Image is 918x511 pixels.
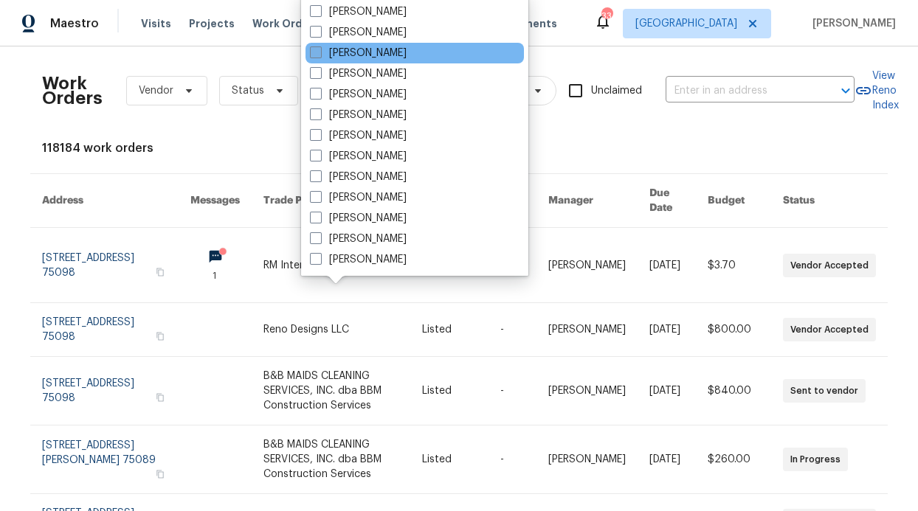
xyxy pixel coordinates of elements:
button: Copy Address [153,467,167,481]
span: Vendor [139,83,173,98]
th: Trade Partner [252,174,410,228]
th: Status [771,174,888,228]
td: [PERSON_NAME] [536,228,638,303]
td: - [489,303,536,357]
th: Due Date [638,174,696,228]
label: [PERSON_NAME] [310,232,407,246]
label: [PERSON_NAME] [310,46,407,60]
label: [PERSON_NAME] [310,170,407,184]
label: [PERSON_NAME] [310,108,407,122]
label: [PERSON_NAME] [310,190,407,205]
button: Open [835,80,856,101]
div: 33 [601,9,612,24]
span: Maestro [50,16,99,31]
td: Listed [410,425,489,494]
div: 118184 work orders [42,141,876,156]
td: Listed [410,357,489,425]
span: Visits [141,16,171,31]
label: [PERSON_NAME] [310,66,407,81]
label: [PERSON_NAME] [310,211,407,226]
a: View Reno Index [855,69,899,113]
td: Listed [410,303,489,357]
th: Budget [696,174,771,228]
td: RM Interiors [252,228,410,303]
span: Projects [189,16,235,31]
td: [PERSON_NAME] [536,425,638,494]
span: [PERSON_NAME] [807,16,896,31]
td: B&B MAIDS CLEANING SERVICES, INC. dba BBM Construction Services [252,425,410,494]
button: Copy Address [153,265,167,279]
label: [PERSON_NAME] [310,128,407,143]
label: [PERSON_NAME] [310,252,407,267]
button: Copy Address [153,391,167,404]
td: B&B MAIDS CLEANING SERVICES, INC. dba BBM Construction Services [252,357,410,425]
span: Status [232,83,264,98]
td: - [489,425,536,494]
span: Work Orders [252,16,320,31]
button: Copy Address [153,330,167,343]
td: Reno Designs LLC [252,303,410,357]
label: [PERSON_NAME] [310,25,407,40]
th: Messages [179,174,252,228]
td: [PERSON_NAME] [536,357,638,425]
td: - [489,357,536,425]
label: [PERSON_NAME] [310,149,407,164]
span: Unclaimed [591,83,642,99]
th: Address [30,174,179,228]
h2: Work Orders [42,76,103,105]
label: [PERSON_NAME] [310,4,407,19]
th: Manager [536,174,638,228]
input: Enter in an address [666,80,813,102]
span: [GEOGRAPHIC_DATA] [635,16,737,31]
label: [PERSON_NAME] [310,87,407,102]
td: [PERSON_NAME] [536,303,638,357]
